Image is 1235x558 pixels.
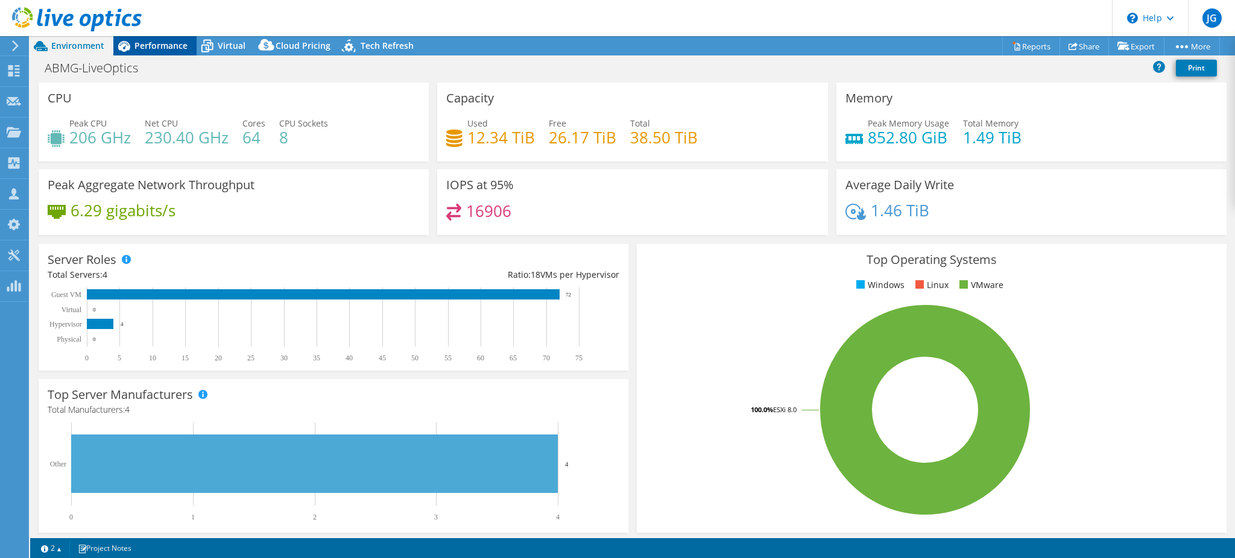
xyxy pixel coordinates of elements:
h3: Peak Aggregate Network Throughput [48,178,254,192]
text: 0 [93,307,96,313]
h4: 852.80 GiB [868,131,949,144]
h3: Memory [845,92,892,105]
text: Hypervisor [49,320,82,328]
span: Environment [51,40,104,51]
span: Tech Refresh [361,40,414,51]
span: CPU Sockets [279,118,328,129]
a: Project Notes [69,541,140,556]
a: Export [1108,37,1164,55]
span: Virtual [218,40,245,51]
span: Peak Memory Usage [868,118,949,129]
span: Used [467,118,488,129]
text: 2 [313,513,317,521]
text: 40 [346,354,353,362]
text: 15 [182,354,189,362]
tspan: 100.0% [751,405,773,414]
h1: ABMG-LiveOptics [39,61,157,75]
li: Linux [912,278,949,292]
text: Physical [57,335,81,343]
text: 35 [313,354,320,362]
span: Performance [134,40,188,51]
text: 10 [149,354,156,362]
h3: Average Daily Write [845,178,954,192]
text: 4 [121,321,124,327]
svg: \n [1127,13,1138,24]
h3: Top Operating Systems [646,253,1218,266]
text: 72 [566,292,571,298]
span: Net CPU [145,118,178,129]
h4: 38.50 TiB [630,131,698,144]
text: 75 [575,354,583,362]
span: JG [1202,8,1222,28]
a: Reports [1002,37,1060,55]
span: 4 [125,404,130,415]
h3: Server Roles [48,253,116,266]
text: 4 [556,513,560,521]
span: Free [549,118,566,129]
text: 20 [215,354,222,362]
text: 1 [191,513,195,521]
a: 2 [33,541,70,556]
span: Total [630,118,650,129]
text: 0 [93,336,96,342]
text: 25 [247,354,254,362]
span: Cloud Pricing [276,40,330,51]
text: 30 [280,354,288,362]
h4: 206 GHz [69,131,131,144]
span: Total Memory [963,118,1019,129]
text: 45 [379,354,386,362]
h3: CPU [48,92,72,105]
text: 4 [565,460,569,468]
h4: 1.46 TiB [871,204,929,217]
h4: 1.49 TiB [963,131,1022,144]
text: 55 [444,354,452,362]
text: 70 [543,354,550,362]
tspan: ESXi 8.0 [773,405,797,414]
li: Windows [853,278,905,292]
h4: 8 [279,131,328,144]
text: 5 [118,354,121,362]
h4: 64 [242,131,265,144]
text: 0 [85,354,89,362]
span: 4 [103,269,107,280]
span: 18 [531,269,540,280]
span: Cores [242,118,265,129]
h3: IOPS at 95% [446,178,514,192]
a: Print [1176,60,1217,77]
li: VMware [956,278,1003,292]
h4: 26.17 TiB [549,131,616,144]
span: Peak CPU [69,118,107,129]
h3: Capacity [446,92,494,105]
text: 65 [510,354,517,362]
div: Ratio: VMs per Hypervisor [333,268,619,281]
text: Guest VM [51,290,81,299]
a: Share [1060,37,1109,55]
text: 50 [411,354,419,362]
h4: 12.34 TiB [467,131,535,144]
text: 0 [69,513,73,521]
h4: 6.29 gigabits/s [71,204,175,217]
h4: Total Manufacturers: [48,403,619,416]
div: Total Servers: [48,268,333,281]
h4: 230.40 GHz [145,131,229,144]
h3: Top Server Manufacturers [48,388,193,401]
text: 3 [434,513,438,521]
a: More [1164,37,1220,55]
text: 60 [477,354,484,362]
text: Other [50,460,66,468]
h4: 16906 [466,204,511,218]
text: Virtual [62,306,82,314]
